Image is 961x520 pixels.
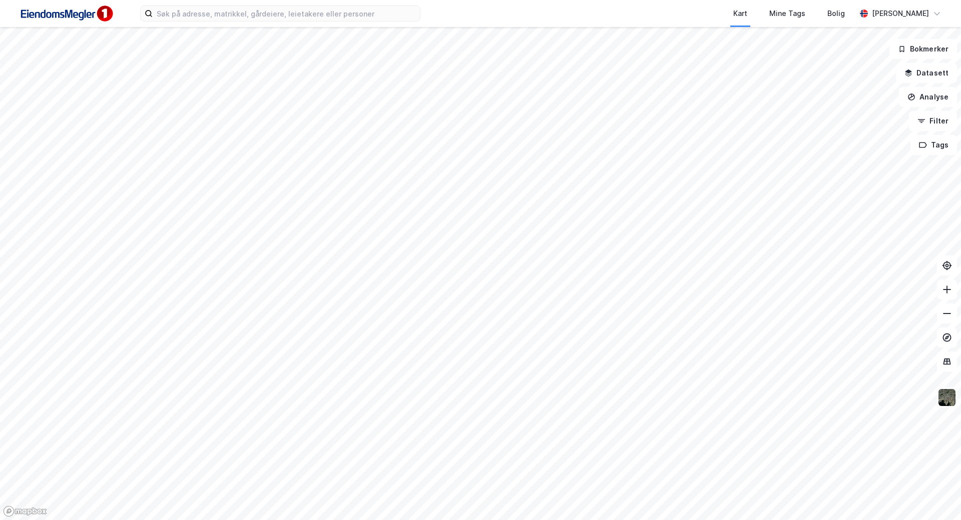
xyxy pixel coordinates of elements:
div: Bolig [827,7,845,19]
div: [PERSON_NAME] [872,7,929,19]
div: Mine Tags [769,7,805,19]
iframe: Chat Widget [911,472,961,520]
div: Kontrollprogram for chat [911,472,961,520]
img: F4PB6Px+NJ5v8B7XTbfpPpyloAAAAASUVORK5CYII= [16,2,116,25]
input: Søk på adresse, matrikkel, gårdeiere, leietakere eller personer [153,6,420,21]
div: Kart [733,7,747,19]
